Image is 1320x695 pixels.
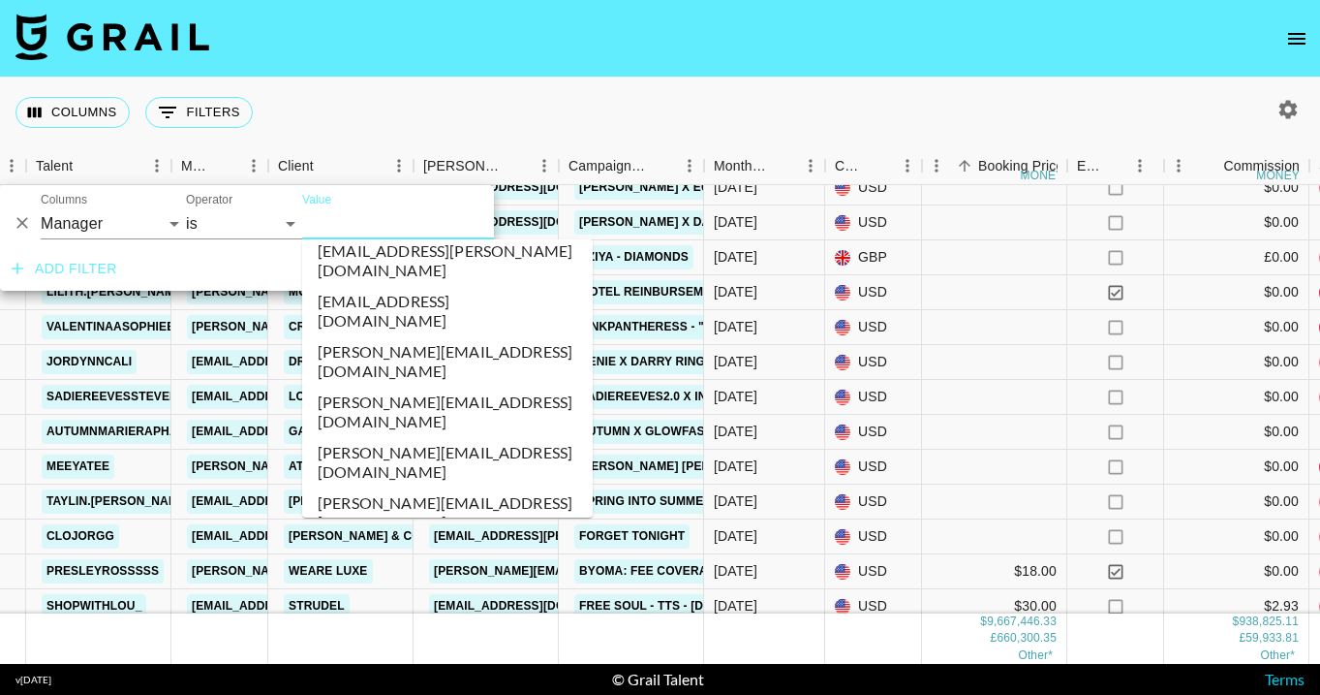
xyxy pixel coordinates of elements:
[187,594,404,618] a: [EMAIL_ADDRESS][DOMAIN_NAME]
[1164,240,1309,275] div: £0.00
[1239,614,1299,630] div: 938,825.11
[980,614,987,630] div: $
[42,280,210,304] a: lilith.[PERSON_NAME].xx
[429,524,745,549] a: [EMAIL_ADDRESS][PERSON_NAME][DOMAIN_NAME]
[41,192,87,208] label: Columns
[991,630,998,647] div: £
[414,147,559,185] div: Booker
[825,171,922,205] div: USD
[187,559,503,584] a: [PERSON_NAME][EMAIL_ADDRESS][DOMAIN_NAME]
[1164,450,1309,485] div: $0.00
[268,147,414,185] div: Client
[1018,648,1053,661] span: € 24,885.55, CA$ 71,952.00, AU$ 20,700.00
[284,559,373,584] a: WEARE LUXE
[922,589,1067,624] div: $30.00
[1245,630,1299,647] div: 59,933.81
[951,152,978,179] button: Sort
[284,280,496,304] a: MOTELROCKS FACILITIES LIMITED
[302,286,593,336] li: [EMAIL_ADDRESS][DOMAIN_NAME]
[530,151,559,180] button: Menu
[574,420,739,444] a: autumn x Glowfashion
[574,559,729,584] a: Byoma: Fee Coverage
[187,350,404,374] a: [EMAIL_ADDRESS][DOMAIN_NAME]
[825,345,922,380] div: USD
[15,14,209,60] img: Grail Talent
[714,177,757,197] div: May '25
[1125,151,1154,180] button: Menu
[825,589,922,624] div: USD
[429,175,646,200] a: [EMAIL_ADDRESS][DOMAIN_NAME]
[15,97,130,128] button: Select columns
[825,205,922,240] div: USD
[187,524,404,549] a: [EMAIL_ADDRESS][DOMAIN_NAME]
[36,147,73,185] div: Talent
[1164,485,1309,520] div: $0.00
[1239,630,1245,647] div: £
[568,147,648,185] div: Campaign (Type)
[866,152,893,179] button: Sort
[284,524,452,549] a: [PERSON_NAME] & Co LLC
[314,152,341,179] button: Sort
[239,151,268,180] button: Menu
[1256,170,1300,181] div: money
[574,524,690,549] a: Forget Tonight
[171,147,268,185] div: Manager
[714,422,757,441] div: May '25
[714,352,757,371] div: May '25
[181,147,212,185] div: Manager
[284,455,318,479] a: ATG
[429,210,646,235] a: [EMAIL_ADDRESS][DOMAIN_NAME]
[714,387,757,406] div: May '25
[893,151,922,180] button: Menu
[1233,614,1240,630] div: $
[42,385,191,409] a: sadiereevesstevens
[42,315,179,339] a: valentinaasophiee
[825,380,922,415] div: USD
[835,147,866,185] div: Currency
[1164,275,1309,310] div: $0.00
[284,594,350,618] a: Strudel
[1164,345,1309,380] div: $0.00
[503,152,530,179] button: Sort
[42,455,114,479] a: meeyatee
[825,415,922,450] div: USD
[574,175,789,200] a: [PERSON_NAME] x EQQUALBERRY
[187,315,503,339] a: [PERSON_NAME][EMAIL_ADDRESS][DOMAIN_NAME]
[825,310,922,345] div: USD
[42,350,137,374] a: jordynncali
[187,385,404,409] a: [EMAIL_ADDRESS][DOMAIN_NAME]
[187,420,404,444] a: [EMAIL_ADDRESS][DOMAIN_NAME]
[1104,152,1131,179] button: Sort
[1265,670,1305,688] a: Terms
[145,97,253,128] button: Show filters
[1164,380,1309,415] div: $0.00
[187,490,404,514] a: [EMAIL_ADDRESS][DOMAIN_NAME]
[1164,151,1193,180] button: Menu
[714,147,769,185] div: Month Due
[1164,171,1309,205] div: $0.00
[825,240,922,275] div: GBP
[574,210,769,235] a: [PERSON_NAME] x Darryring
[302,387,593,437] li: [PERSON_NAME][EMAIL_ADDRESS][DOMAIN_NAME]
[769,152,796,179] button: Sort
[186,192,232,208] label: Operator
[1164,554,1309,589] div: $0.00
[302,488,593,538] li: [PERSON_NAME][EMAIL_ADDRESS][DOMAIN_NAME]
[648,152,675,179] button: Sort
[825,147,922,185] div: Currency
[987,614,1057,630] div: 9,667,446.33
[42,420,198,444] a: autumnmarieraphael
[142,151,171,180] button: Menu
[714,491,757,511] div: May '25
[574,245,693,269] a: Aziya - Diamonds
[825,450,922,485] div: USD
[429,594,646,618] a: [EMAIL_ADDRESS][DOMAIN_NAME]
[796,151,825,180] button: Menu
[284,490,452,514] a: [PERSON_NAME] & Co LLC
[384,151,414,180] button: Menu
[922,151,951,180] button: Menu
[15,674,51,686] div: v [DATE]
[1277,19,1316,58] button: open drawer
[714,561,757,581] div: May '25
[825,520,922,554] div: USD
